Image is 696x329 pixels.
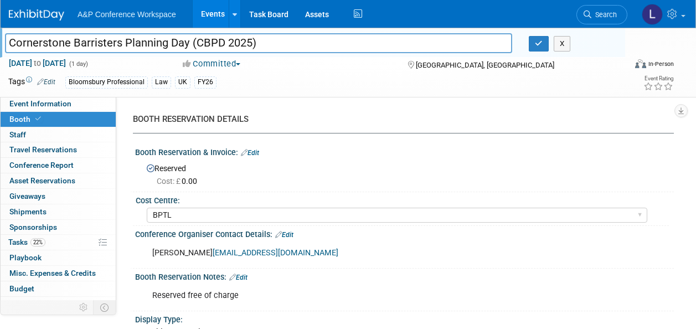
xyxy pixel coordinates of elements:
[157,177,182,186] span: Cost: £
[30,238,45,246] span: 22%
[9,269,96,277] span: Misc. Expenses & Credits
[8,58,66,68] span: [DATE] [DATE]
[635,59,646,68] img: Format-Inperson.png
[9,115,43,124] span: Booth
[74,300,94,315] td: Personalize Event Tab Strip
[78,10,176,19] span: A&P Conference Workspace
[35,116,41,122] i: Booth reservation complete
[32,59,43,68] span: to
[1,250,116,265] a: Playbook
[1,127,116,142] a: Staff
[9,207,47,216] span: Shipments
[145,285,567,307] div: Reserved free of charge
[416,61,554,69] span: [GEOGRAPHIC_DATA], [GEOGRAPHIC_DATA]
[241,149,259,157] a: Edit
[8,76,55,89] td: Tags
[133,114,666,125] div: BOOTH RESERVATION DETAILS
[1,158,116,173] a: Conference Report
[229,274,248,281] a: Edit
[1,235,116,250] a: Tasks22%
[9,161,74,169] span: Conference Report
[175,76,190,88] div: UK
[135,144,674,158] div: Booth Reservation & Invoice:
[648,60,674,68] div: In-Person
[1,112,116,127] a: Booth
[65,76,148,88] div: Bloomsbury Professional
[152,76,171,88] div: Law
[94,300,116,315] td: Toggle Event Tabs
[213,248,338,258] a: [EMAIL_ADDRESS][DOMAIN_NAME]
[576,5,627,24] a: Search
[135,269,674,283] div: Booth Reservation Notes:
[9,253,42,262] span: Playbook
[1,266,116,281] a: Misc. Expenses & Credits
[8,238,45,246] span: Tasks
[1,189,116,204] a: Giveaways
[194,76,216,88] div: FY26
[157,177,202,186] span: 0.00
[591,11,617,19] span: Search
[1,142,116,157] a: Travel Reservations
[643,76,673,81] div: Event Rating
[642,4,663,25] img: Louise Morgan
[1,281,116,296] a: Budget
[9,145,77,154] span: Travel Reservations
[9,176,75,185] span: Asset Reservations
[9,300,84,309] span: ROI, Objectives & ROO
[145,242,567,264] div: [PERSON_NAME]
[179,58,245,70] button: Committed
[9,284,34,293] span: Budget
[135,226,674,240] div: Conference Organiser Contact Details:
[135,311,674,325] div: Display Type:
[143,160,666,187] div: Reserved
[1,297,116,312] a: ROI, Objectives & ROO
[9,192,45,201] span: Giveaways
[68,60,88,68] span: (1 day)
[37,78,55,86] a: Edit
[9,130,26,139] span: Staff
[577,58,674,74] div: Event Format
[1,220,116,235] a: Sponsorships
[9,99,71,108] span: Event Information
[1,96,116,111] a: Event Information
[136,192,669,206] div: Cost Centre:
[9,223,57,232] span: Sponsorships
[554,36,571,52] button: X
[1,204,116,219] a: Shipments
[9,9,64,20] img: ExhibitDay
[275,231,293,239] a: Edit
[1,173,116,188] a: Asset Reservations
